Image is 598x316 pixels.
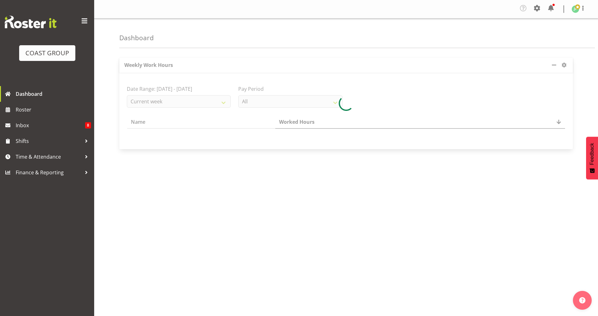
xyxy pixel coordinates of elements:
button: Feedback - Show survey [586,137,598,179]
span: Time & Attendance [16,152,82,161]
span: 8 [85,122,91,128]
span: Finance & Reporting [16,168,82,177]
span: Roster [16,105,91,114]
img: josh-provoost1179.jpg [572,5,579,13]
h4: Dashboard [119,34,154,41]
span: Shifts [16,136,82,146]
div: COAST GROUP [25,48,69,58]
span: Inbox [16,121,85,130]
img: help-xxl-2.png [579,297,585,303]
span: Dashboard [16,89,91,99]
span: Feedback [589,143,595,165]
img: Rosterit website logo [5,16,57,28]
